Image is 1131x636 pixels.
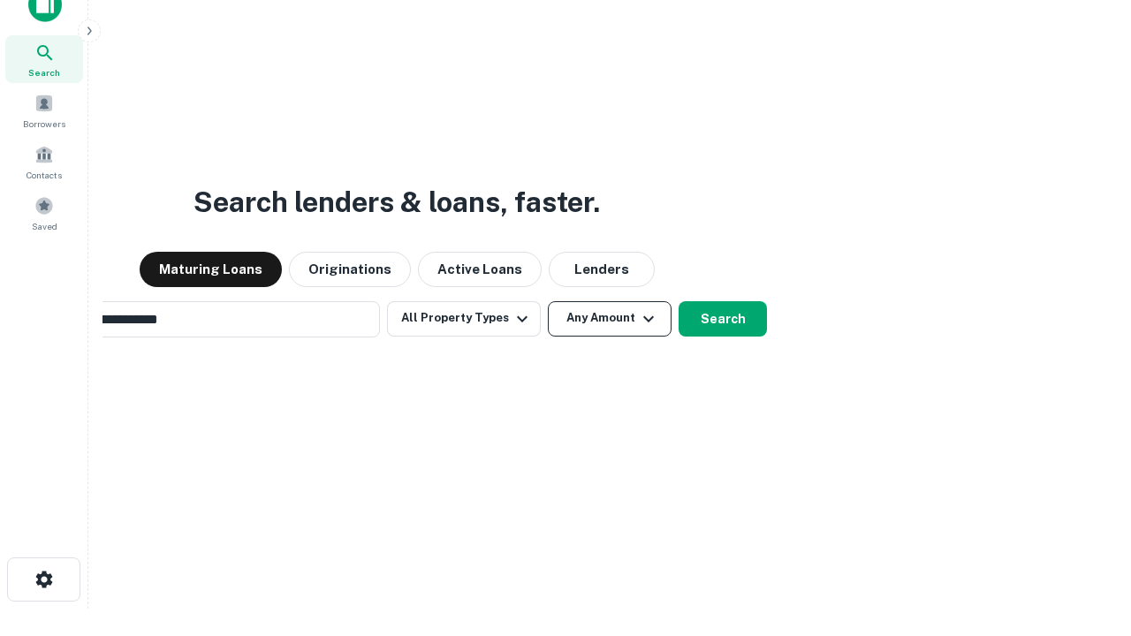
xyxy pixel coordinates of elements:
button: Lenders [549,252,655,287]
button: Originations [289,252,411,287]
a: Search [5,35,83,83]
button: Any Amount [548,301,672,337]
span: Borrowers [23,117,65,131]
iframe: Chat Widget [1043,495,1131,579]
a: Saved [5,189,83,237]
span: Search [28,65,60,79]
span: Contacts [27,168,62,182]
h3: Search lenders & loans, faster. [194,181,600,223]
a: Contacts [5,138,83,185]
a: Borrowers [5,87,83,134]
button: Maturing Loans [140,252,282,287]
span: Saved [32,219,57,233]
button: All Property Types [387,301,541,337]
button: Search [679,301,767,337]
button: Active Loans [418,252,542,287]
